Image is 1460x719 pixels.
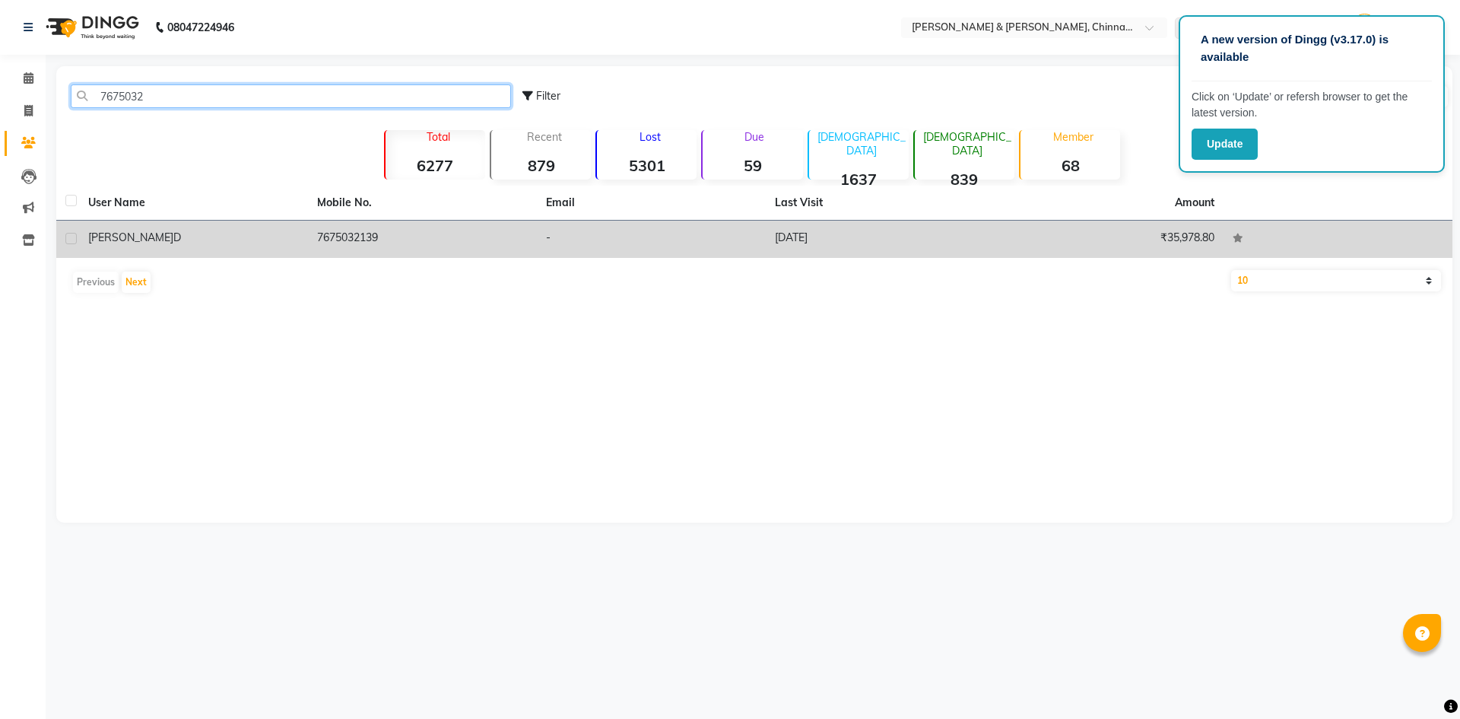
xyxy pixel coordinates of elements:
[703,156,802,175] strong: 59
[386,156,485,175] strong: 6277
[167,6,234,49] b: 08047224946
[1192,89,1432,121] p: Click on ‘Update’ or refersh browser to get the latest version.
[71,84,511,108] input: Search by Name/Mobile/Email/Code
[915,170,1014,189] strong: 839
[88,231,173,244] span: [PERSON_NAME]
[1027,130,1120,144] p: Member
[537,186,766,221] th: Email
[1351,14,1378,40] img: Manager
[497,130,591,144] p: Recent
[766,221,995,258] td: [DATE]
[79,186,308,221] th: User Name
[392,130,485,144] p: Total
[173,231,181,244] span: d
[39,6,143,49] img: logo
[603,130,697,144] p: Lost
[1020,156,1120,175] strong: 68
[122,272,151,293] button: Next
[766,186,995,221] th: Last Visit
[491,156,591,175] strong: 879
[706,130,802,144] p: Due
[1201,31,1423,65] p: A new version of Dingg (v3.17.0) is available
[1192,129,1258,160] button: Update
[921,130,1014,157] p: [DEMOGRAPHIC_DATA]
[1166,186,1224,220] th: Amount
[809,170,909,189] strong: 1637
[995,221,1224,258] td: ₹35,978.80
[815,130,909,157] p: [DEMOGRAPHIC_DATA]
[308,186,537,221] th: Mobile No.
[537,221,766,258] td: -
[308,221,537,258] td: 7675032139
[536,89,560,103] span: Filter
[597,156,697,175] strong: 5301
